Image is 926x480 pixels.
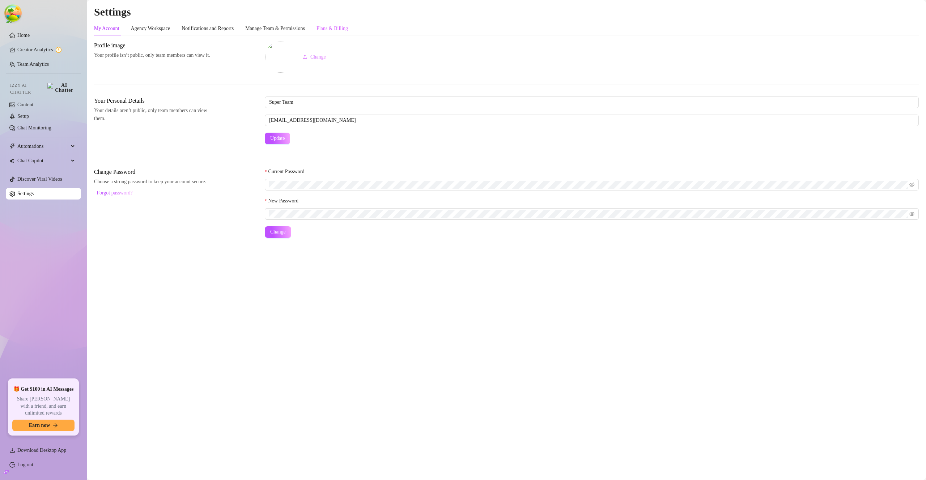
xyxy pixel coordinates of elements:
[97,190,133,196] span: Forgot password?
[9,447,15,453] span: download
[10,82,44,96] span: Izzy AI Chatter
[265,197,303,205] label: New Password
[47,83,75,93] img: AI Chatter
[94,51,216,59] span: Your profile isn’t public, only team members can view it.
[265,226,291,238] button: Change
[94,25,119,33] div: My Account
[265,168,309,176] label: Current Password
[17,125,51,130] a: Chat Monitoring
[12,420,75,431] button: Earn nowarrow-right
[94,41,216,50] span: Profile image
[909,211,914,217] span: eye-invisible
[270,136,285,141] span: Update
[909,182,914,187] span: eye-invisible
[182,25,234,33] div: Notifications and Reports
[270,229,286,235] span: Change
[17,61,49,67] a: Team Analytics
[17,102,33,107] a: Content
[13,386,74,393] span: 🎁 Get $100 in AI Messages
[12,395,75,417] span: Share [PERSON_NAME] with a friend, and earn unlimited rewards
[94,97,216,105] span: Your Personal Details
[6,6,20,20] button: Open Tanstack query devtools
[94,187,135,199] button: Forgot password?
[17,155,69,167] span: Chat Copilot
[131,25,170,33] div: Agency Workspace
[17,113,29,119] a: Setup
[310,54,326,60] span: Change
[94,168,216,176] span: Change Password
[9,158,14,163] img: Chat Copilot
[265,133,290,144] button: Update
[17,44,75,56] a: Creator Analytics exclamation-circle
[29,423,50,428] span: Earn now
[17,447,66,453] span: Download Desktop App
[269,181,908,189] input: Current Password
[94,107,216,123] span: Your details aren’t public, only team members can view them.
[17,191,34,196] a: Settings
[302,54,307,59] span: upload
[269,210,908,218] input: New Password
[17,33,30,38] a: Home
[17,462,33,467] a: Log out
[53,423,58,428] span: arrow-right
[317,25,348,33] div: Plans & Billing
[245,25,305,33] div: Manage Team & Permissions
[94,5,919,19] h2: Settings
[17,176,62,182] a: Discover Viral Videos
[17,141,69,152] span: Automations
[9,143,15,149] span: thunderbolt
[265,115,919,126] input: Enter new email
[265,42,296,73] img: square-placeholder.png
[4,470,9,475] span: build
[297,51,332,63] button: Change
[94,178,216,186] span: Choose a strong password to keep your account secure.
[265,97,919,108] input: Enter name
